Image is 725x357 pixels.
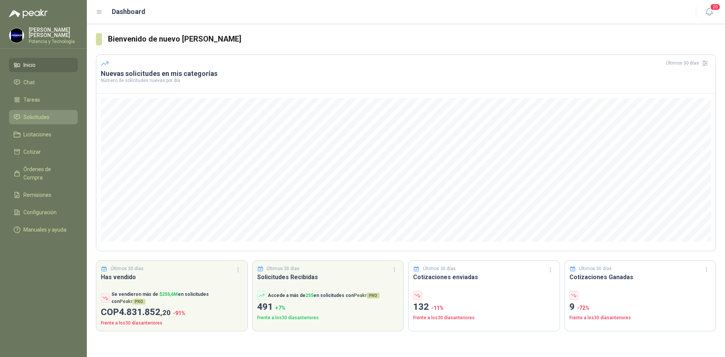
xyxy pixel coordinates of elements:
p: Últimos 30 días [423,265,456,272]
span: Configuración [23,208,57,216]
p: Frente a los 30 días anteriores [101,320,243,327]
span: Peakr [120,299,145,304]
a: Chat [9,75,78,90]
span: PRO [133,299,145,304]
span: -11 % [431,305,444,311]
p: Accede a más de en solicitudes con [268,292,379,299]
a: Licitaciones [9,127,78,142]
span: Peakr [354,293,379,298]
h3: Bienvenido de nuevo [PERSON_NAME] [108,33,716,45]
span: 20 [710,3,720,11]
a: Cotizar [9,145,78,159]
img: Logo peakr [9,9,48,18]
a: Tareas [9,93,78,107]
span: Órdenes de Compra [23,165,71,182]
a: Configuración [9,205,78,219]
p: Frente a los 30 días anteriores [413,314,555,321]
a: Solicitudes [9,110,78,124]
span: Solicitudes [23,113,49,121]
p: 491 [257,300,399,314]
button: 20 [702,5,716,19]
h3: Cotizaciones Ganadas [569,272,711,282]
span: Remisiones [23,191,51,199]
h1: Dashboard [112,6,145,17]
span: -91 % [173,310,185,316]
h3: Cotizaciones enviadas [413,272,555,282]
h3: Solicitudes Recibidas [257,272,399,282]
p: Frente a los 30 días anteriores [569,314,711,321]
span: + 7 % [275,305,285,311]
span: Inicio [23,61,35,69]
h3: Has vendido [101,272,243,282]
span: 255 [305,293,313,298]
img: Company Logo [9,28,24,43]
span: $ 255,6M [159,292,178,297]
div: Últimos 30 días [666,57,711,69]
span: Tareas [23,96,40,104]
span: Chat [23,78,35,87]
a: Órdenes de Compra [9,162,78,185]
p: COP [101,305,243,320]
span: Licitaciones [23,130,51,139]
span: 4.831.852 [119,307,171,317]
p: Se vendieron más de en solicitudes con [111,291,243,305]
p: Frente a los 30 días anteriores [257,314,399,321]
span: ,20 [160,308,171,317]
p: [PERSON_NAME] [PERSON_NAME] [29,27,78,38]
p: 132 [413,300,555,314]
span: PRO [367,293,379,298]
a: Remisiones [9,188,78,202]
a: Manuales y ayuda [9,223,78,237]
p: Últimos 30 días [267,265,299,272]
h3: Nuevas solicitudes en mis categorías [101,69,711,78]
span: Manuales y ayuda [23,226,66,234]
span: Cotizar [23,148,41,156]
span: -72 % [577,305,589,311]
p: 9 [569,300,711,314]
p: Número de solicitudes nuevas por día [101,78,711,83]
a: Inicio [9,58,78,72]
p: Potencia y Tecnología [29,39,78,44]
p: Últimos 30 días [111,265,143,272]
p: Últimos 30 días [579,265,612,272]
